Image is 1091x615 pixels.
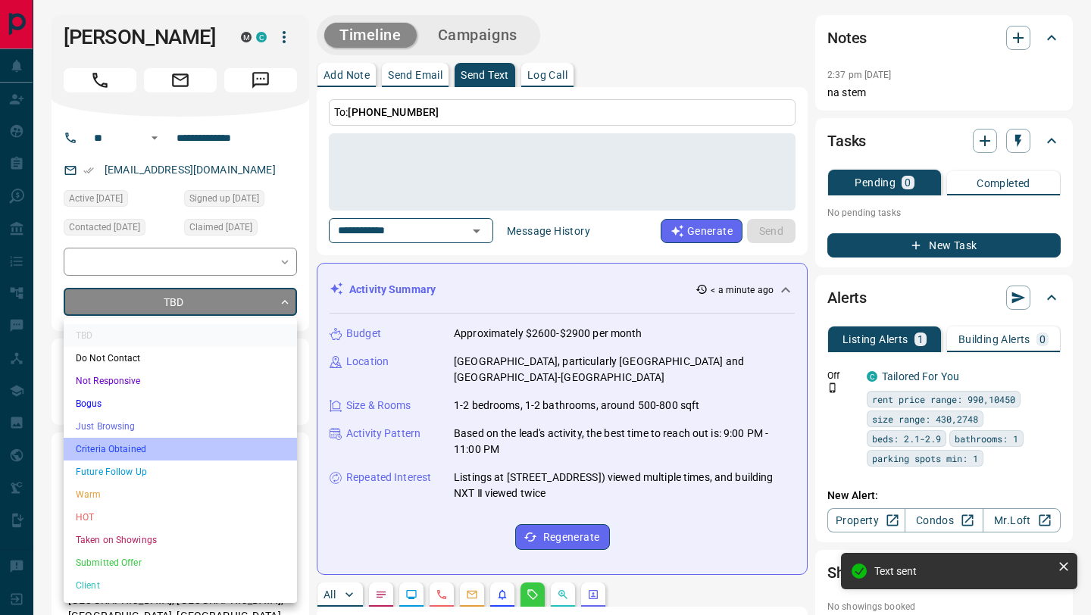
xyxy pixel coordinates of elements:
[64,415,297,438] li: Just Browsing
[64,574,297,597] li: Client
[874,565,1052,577] div: Text sent
[64,347,297,370] li: Do Not Contact
[64,529,297,551] li: Taken on Showings
[64,460,297,483] li: Future Follow Up
[64,551,297,574] li: Submitted Offer
[64,370,297,392] li: Not Responsive
[64,438,297,460] li: Criteria Obtained
[64,483,297,506] li: Warm
[64,392,297,415] li: Bogus
[64,506,297,529] li: HOT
